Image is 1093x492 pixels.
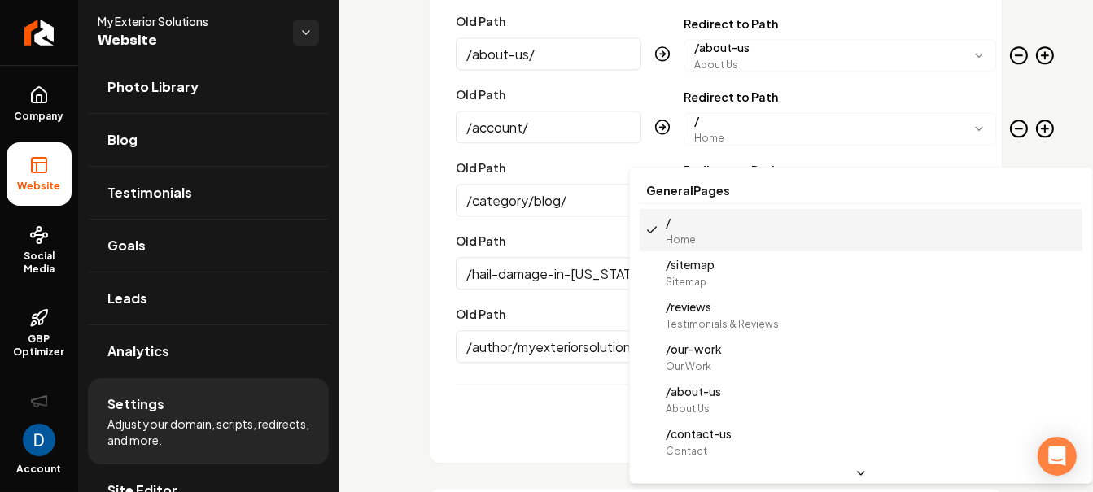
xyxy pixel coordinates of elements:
span: Contact [666,445,707,458]
span: /about-us [666,383,721,399]
div: General Page s [640,177,1082,204]
span: Sitemap [666,276,706,289]
span: Home [666,233,696,246]
span: /reviews [666,298,711,315]
span: /sitemap [666,256,715,272]
span: /our-work [666,341,722,357]
span: Our Work [666,360,711,373]
span: About Us [666,403,710,416]
span: Testimonials & Reviews [666,318,779,331]
span: / [666,214,671,230]
span: /contact-us [666,425,732,442]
